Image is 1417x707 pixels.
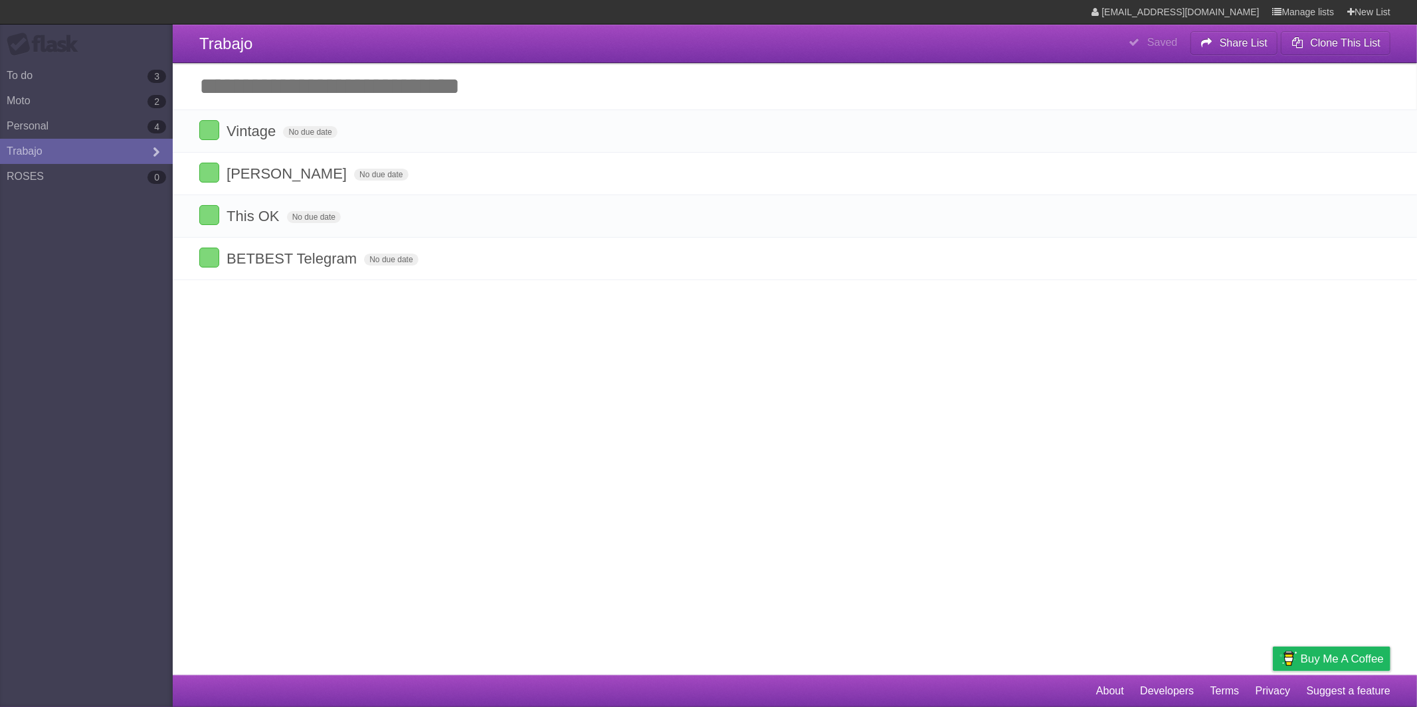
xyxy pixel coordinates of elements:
[199,205,219,225] label: Done
[199,35,252,52] span: Trabajo
[147,70,166,83] b: 3
[1210,678,1240,704] a: Terms
[354,169,408,181] span: No due date
[1147,37,1177,48] b: Saved
[147,120,166,133] b: 4
[227,250,360,267] span: BETBEST Telegram
[199,248,219,268] label: Done
[1310,37,1380,48] b: Clone This List
[287,211,341,223] span: No due date
[1190,31,1278,55] button: Share List
[1220,37,1268,48] b: Share List
[147,171,166,184] b: 0
[227,208,282,224] span: This OK
[227,165,350,182] span: [PERSON_NAME]
[1273,647,1390,671] a: Buy me a coffee
[7,33,86,56] div: Flask
[1279,647,1297,670] img: Buy me a coffee
[283,126,337,138] span: No due date
[1281,31,1390,55] button: Clone This List
[199,120,219,140] label: Done
[1301,647,1384,670] span: Buy me a coffee
[1307,678,1390,704] a: Suggest a feature
[147,95,166,108] b: 2
[1256,678,1290,704] a: Privacy
[1140,678,1194,704] a: Developers
[1096,678,1124,704] a: About
[227,123,279,139] span: Vintage
[364,254,418,266] span: No due date
[199,163,219,183] label: Done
